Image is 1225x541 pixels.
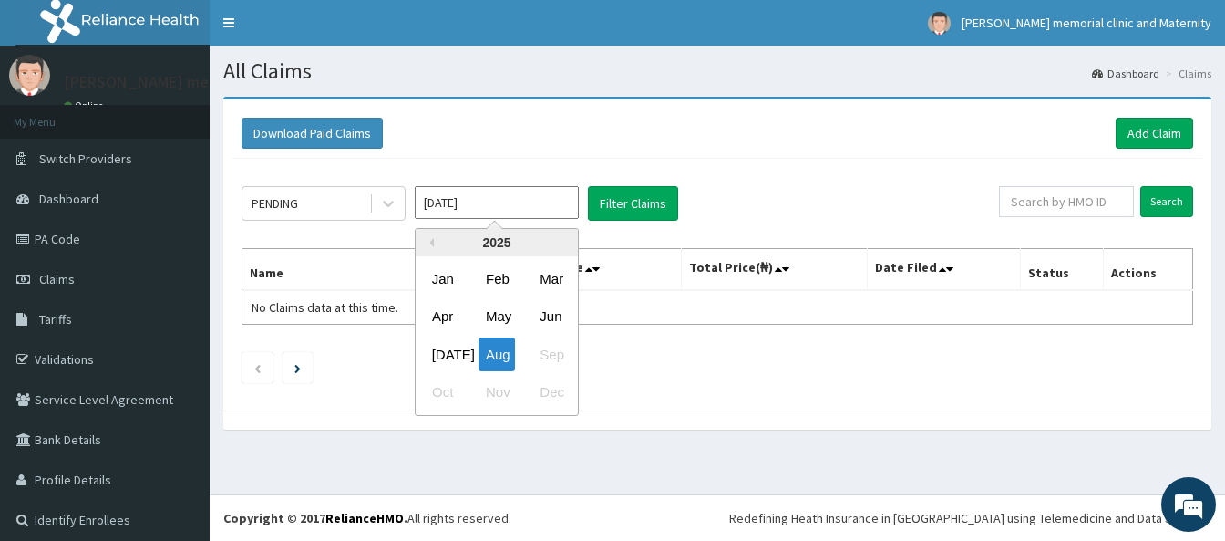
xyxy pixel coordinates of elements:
span: Claims [39,271,75,287]
div: PENDING [252,194,298,213]
button: Previous Year [425,238,434,247]
div: Choose January 2025 [425,262,461,296]
div: Choose May 2025 [479,300,515,334]
a: Add Claim [1116,118,1193,149]
span: [PERSON_NAME] memorial clinic and Maternity [962,15,1211,31]
span: Dashboard [39,191,98,207]
th: Date Filed [867,249,1020,291]
h1: All Claims [223,59,1211,83]
input: Select Month and Year [415,186,579,219]
img: User Image [928,12,951,35]
li: Claims [1161,66,1211,81]
a: RelianceHMO [325,510,404,526]
span: No Claims data at this time. [252,299,398,316]
th: Total Price(₦) [682,249,867,291]
span: Switch Providers [39,151,132,167]
img: User Image [9,55,50,96]
a: Online [64,99,108,112]
input: Search [1140,186,1193,217]
div: Choose February 2025 [479,262,515,296]
th: Actions [1103,249,1192,291]
button: Download Paid Claims [242,118,383,149]
button: Filter Claims [588,186,678,221]
div: Redefining Heath Insurance in [GEOGRAPHIC_DATA] using Telemedicine and Data Science! [729,509,1211,527]
span: Tariffs [39,311,72,328]
div: Choose June 2025 [532,300,569,334]
a: Previous page [253,359,262,376]
input: Search by HMO ID [999,186,1134,217]
div: 2025 [416,229,578,256]
p: [PERSON_NAME] memorial clinic and Maternity [64,74,396,90]
footer: All rights reserved. [210,494,1225,541]
strong: Copyright © 2017 . [223,510,407,526]
div: Choose March 2025 [532,262,569,296]
div: month 2025-08 [416,260,578,411]
th: Name [242,249,482,291]
div: Choose July 2025 [425,338,461,371]
a: Next page [294,359,301,376]
a: Dashboard [1092,66,1159,81]
div: Choose August 2025 [479,338,515,371]
div: Choose April 2025 [425,300,461,334]
th: Status [1021,249,1104,291]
